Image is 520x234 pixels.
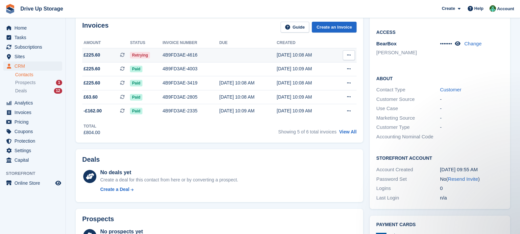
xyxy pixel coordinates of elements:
[376,175,440,183] div: Password Set
[440,96,504,103] div: -
[130,94,142,101] span: Paid
[442,5,455,12] span: Create
[440,105,504,112] div: -
[84,80,100,86] span: £225.60
[84,65,100,72] span: £225.60
[84,52,100,59] span: £225.60
[277,80,334,86] div: [DATE] 10:08 AM
[3,98,62,107] a: menu
[440,124,504,131] div: -
[14,98,54,107] span: Analytics
[376,124,440,131] div: Customer Type
[440,185,504,192] div: 0
[3,155,62,165] a: menu
[3,117,62,127] a: menu
[277,94,334,101] div: [DATE] 10:09 AM
[489,5,496,12] img: Camille
[54,179,62,187] a: Preview store
[376,105,440,112] div: Use Case
[3,52,62,61] a: menu
[15,80,36,86] span: Prospects
[56,80,62,85] div: 1
[82,22,109,33] h2: Invoices
[6,170,65,177] span: Storefront
[3,178,62,188] a: menu
[5,4,15,14] img: stora-icon-8386f47178a22dfd0bd8f6a31ec36ba5ce8667c1dd55bd0f319d3a0aa187defe.svg
[3,146,62,155] a: menu
[376,154,504,161] h2: Storefront Account
[84,107,102,114] span: -£162.00
[14,61,54,71] span: CRM
[277,38,334,48] th: Created
[100,169,238,176] div: No deals yet
[14,23,54,33] span: Home
[84,123,100,129] div: Total
[162,38,219,48] th: Invoice number
[130,52,150,59] span: Retrying
[219,94,277,101] div: [DATE] 10:08 AM
[440,194,504,202] div: n/a
[15,88,27,94] span: Deals
[3,61,62,71] a: menu
[84,129,100,136] div: £804.00
[14,33,54,42] span: Tasks
[82,215,114,223] h2: Prospects
[497,6,514,12] span: Account
[376,222,504,227] h2: Payment cards
[162,94,219,101] div: 4B9FD3AE-2805
[3,23,62,33] a: menu
[15,87,62,94] a: Deals 12
[219,107,277,114] div: [DATE] 10:09 AM
[446,176,480,182] span: ( )
[3,42,62,52] a: menu
[54,88,62,94] div: 12
[130,66,142,72] span: Paid
[100,186,238,193] a: Create a Deal
[277,65,334,72] div: [DATE] 10:09 AM
[162,65,219,72] div: 4B9FD3AE-4003
[100,186,130,193] div: Create a Deal
[376,29,504,35] h2: Access
[14,146,54,155] span: Settings
[84,94,98,101] span: £63.60
[14,127,54,136] span: Coupons
[14,52,54,61] span: Sites
[162,80,219,86] div: 4B9FD3AE-3419
[278,129,336,134] span: Showing 5 of 6 total invoices
[376,86,440,94] div: Contact Type
[277,107,334,114] div: [DATE] 10:09 AM
[448,176,478,182] a: Resend Invite
[312,22,357,33] a: Create an Invoice
[376,133,440,141] div: Accounting Nominal Code
[464,41,482,46] a: Change
[440,166,504,174] div: [DATE] 09:55 AM
[3,136,62,146] a: menu
[219,38,277,48] th: Due
[14,108,54,117] span: Invoices
[376,75,504,82] h2: About
[376,166,440,174] div: Account Created
[82,38,130,48] th: Amount
[14,178,54,188] span: Online Store
[281,22,310,33] a: Guide
[339,129,357,134] a: View All
[3,127,62,136] a: menu
[18,3,66,14] a: Drive Up Storage
[15,79,62,86] a: Prospects 1
[130,38,162,48] th: Status
[14,117,54,127] span: Pricing
[14,155,54,165] span: Capital
[219,80,277,86] div: [DATE] 10:08 AM
[440,87,461,92] a: Customer
[376,49,440,57] li: [PERSON_NAME]
[162,107,219,114] div: 4B9FD3AE-2335
[15,72,62,78] a: Contacts
[376,96,440,103] div: Customer Source
[277,52,334,59] div: [DATE] 10:08 AM
[440,114,504,122] div: -
[440,41,452,46] span: •••••••
[162,52,219,59] div: 4B9FD3AE-4616
[376,41,397,46] span: BearBox
[376,185,440,192] div: Logins
[100,176,238,183] div: Create a deal for this contact from here or by converting a prospect.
